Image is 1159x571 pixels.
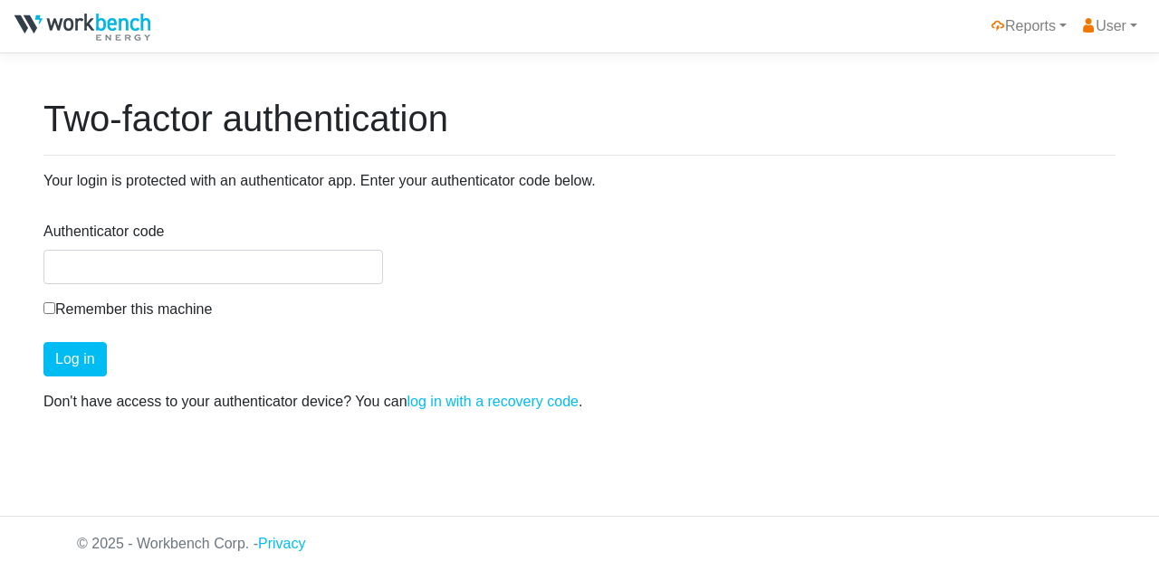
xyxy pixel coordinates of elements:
[407,394,579,409] a: log in with a recovery code
[1074,8,1145,44] a: User
[258,536,305,551] a: Privacy
[43,299,212,320] label: Remember this machine
[14,14,150,41] img: NRGPeaks.png
[43,391,1116,413] p: Don't have access to your authenticator device? You can .
[43,342,107,376] button: Log in
[43,302,55,314] input: Remember this machine
[43,97,1116,140] h1: Two-factor authentication
[983,8,1074,44] a: Reports
[63,517,1096,571] div: © 2025 - Workbench Corp. -
[43,221,164,243] label: Authenticator code
[43,170,1116,192] p: Your login is protected with an authenticator app. Enter your authenticator code below.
